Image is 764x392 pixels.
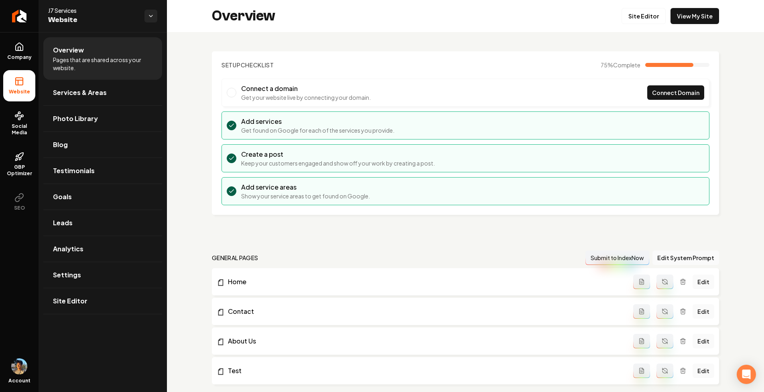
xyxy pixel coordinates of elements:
span: Blog [53,140,68,150]
span: J7 Services [48,6,138,14]
h2: general pages [212,254,258,262]
button: Add admin page prompt [633,364,650,378]
span: SEO [11,205,28,211]
span: 75 % [601,61,640,69]
span: Overview [53,45,84,55]
span: GBP Optimizer [3,164,35,177]
a: Social Media [3,105,35,142]
h3: Add service areas [241,182,370,192]
a: Analytics [43,236,162,262]
span: Services & Areas [53,88,107,97]
a: Leads [43,210,162,236]
a: About Us [217,336,633,346]
a: GBP Optimizer [3,145,35,183]
a: Connect Domain [647,85,704,100]
p: Get found on Google for each of the services you provide. [241,126,394,134]
a: Contact [217,307,633,316]
a: Home [217,277,633,287]
a: Edit [693,334,714,348]
a: Photo Library [43,106,162,131]
a: Services & Areas [43,80,162,105]
a: Edit [693,304,714,319]
button: SEO [3,186,35,218]
span: Settings [53,270,81,280]
h3: Create a post [241,150,435,159]
p: Keep your customers engaged and show off your work by creating a post. [241,159,435,167]
button: Open user button [11,358,27,374]
span: Website [6,89,33,95]
a: View My Site [671,8,719,24]
img: Aditya Nair [11,358,27,374]
button: Edit System Prompt [652,251,719,265]
a: Edit [693,275,714,289]
span: Site Editor [53,296,87,306]
a: Company [3,36,35,67]
button: Add admin page prompt [633,275,650,289]
h2: Overview [212,8,275,24]
span: Goals [53,192,72,202]
span: Social Media [3,123,35,136]
span: Company [4,54,35,61]
a: Goals [43,184,162,210]
h2: Checklist [221,61,274,69]
div: Open Intercom Messenger [737,365,756,384]
img: Rebolt Logo [12,10,27,22]
h3: Add services [241,117,394,126]
span: Analytics [53,244,83,254]
p: Show your service areas to get found on Google. [241,192,370,200]
span: Website [48,14,138,26]
span: Pages that are shared across your website. [53,56,152,72]
span: Account [8,378,30,384]
h3: Connect a domain [241,84,371,93]
p: Get your website live by connecting your domain. [241,93,371,101]
a: Edit [693,364,714,378]
button: Add admin page prompt [633,334,650,348]
button: Submit to IndexNow [585,251,649,265]
a: Settings [43,262,162,288]
span: Complete [613,61,640,69]
a: Blog [43,132,162,158]
a: Site Editor [43,288,162,314]
a: Site Editor [622,8,666,24]
a: Test [217,366,633,376]
button: Add admin page prompt [633,304,650,319]
span: Setup [221,61,241,69]
a: Testimonials [43,158,162,184]
span: Leads [53,218,73,228]
span: Testimonials [53,166,95,176]
span: Photo Library [53,114,98,123]
span: Connect Domain [652,89,699,97]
